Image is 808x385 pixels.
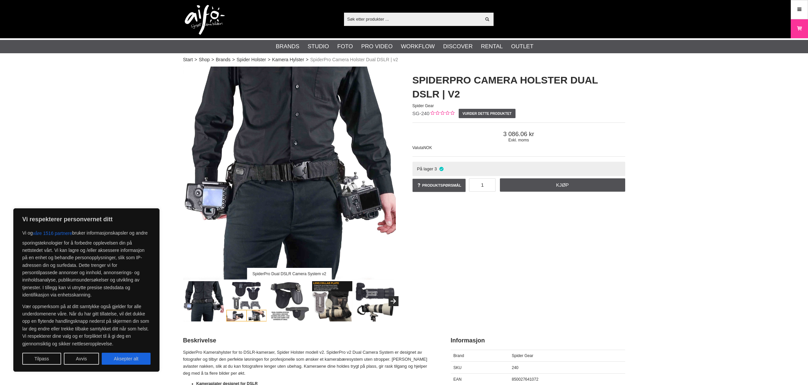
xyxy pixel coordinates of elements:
[247,268,332,280] div: SpiderPro Dual DSLR Camera System v2
[459,109,515,118] a: Vurder dette produktet
[412,145,423,150] span: Valuta
[268,56,270,63] span: >
[423,145,432,150] span: NOK
[412,179,466,192] a: Produktspørsmål
[13,208,160,372] div: Vi respekterer personvernet ditt
[64,353,99,365] button: Avvis
[310,56,398,63] span: SpiderPro Camera Holster Dual DSLR | v2
[434,166,437,171] span: 3
[412,103,434,108] span: Spider Gear
[308,42,329,51] a: Studio
[500,178,625,192] a: Kjøp
[312,281,352,321] img: Lens Collar Plate, for better balance
[337,42,353,51] a: Foto
[183,56,193,63] a: Start
[511,42,533,51] a: Outlet
[22,215,151,223] p: Vi respekterer personvernet ditt
[306,56,308,63] span: >
[22,303,151,347] p: Vær oppmerksom på at ditt samtykke også gjelder for alle underdomenene våre. Når du har gitt till...
[232,56,235,63] span: >
[183,349,434,377] p: SpiderPro Kamerahylster for to DSLR-kameraer, Spider Holster modell v2. SpiderPro v2 Dual Camera ...
[361,42,393,51] a: Pro Video
[183,281,224,321] img: SpiderPro Dual DSLR Camera System v2
[194,56,197,63] span: >
[401,42,435,51] a: Workflow
[276,42,299,51] a: Brands
[269,281,309,321] img: The cameras sits comfortably on the hips
[102,353,151,365] button: Aksepter alt
[33,227,72,239] button: våre 1516 partnere
[417,166,433,171] span: På lager
[512,377,538,382] span: 850027641072
[344,14,481,24] input: Søk etter produkter ...
[412,130,625,138] span: 3 086.06
[451,336,625,345] h2: Informasjon
[216,56,230,63] a: Brands
[453,377,462,382] span: EAN
[22,353,61,365] button: Tilpass
[226,281,267,321] img: Strap-free system for two cameras
[512,365,519,370] span: 240
[355,281,395,321] img: Attaches to the lens collar
[453,353,464,358] span: Brand
[481,42,503,51] a: Rental
[22,227,151,299] p: Vi og bruker informasjonskapsler og andre sporingsteknologier for å forbedre opplevelsen din på n...
[412,110,430,116] span: SG-240
[199,56,210,63] a: Shop
[438,166,444,171] i: På lager
[272,56,304,63] a: Kamera Hylster
[183,336,434,345] h2: Beskrivelse
[512,353,533,358] span: Spider Gear
[412,138,625,142] span: Exkl. moms
[389,296,399,306] button: Next
[183,67,396,280] img: SpiderPro Dual DSLR Camera System v2
[211,56,214,63] span: >
[237,56,266,63] a: Spider Holster
[412,73,625,101] h1: SpiderPro Camera Holster Dual DSLR | v2
[185,5,225,35] img: logo.png
[443,42,473,51] a: Discover
[429,110,454,117] div: Kundevurdering: 0
[453,365,462,370] span: SKU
